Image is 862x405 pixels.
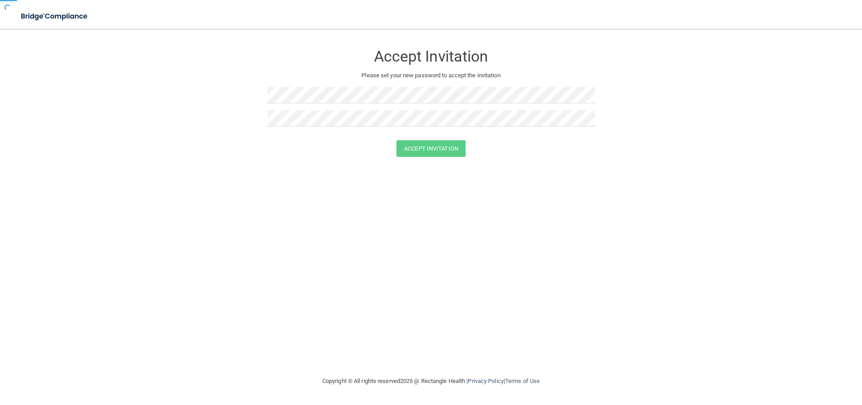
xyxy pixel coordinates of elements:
a: Privacy Policy [468,378,503,384]
a: Terms of Use [505,378,540,384]
p: Please set your new password to accept the invitation [274,70,588,81]
div: Copyright © All rights reserved 2025 @ Rectangle Health | | [267,367,595,396]
button: Accept Invitation [396,140,466,157]
img: bridge_compliance_login_screen.278c3ca4.svg [13,7,96,26]
h3: Accept Invitation [267,48,595,65]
